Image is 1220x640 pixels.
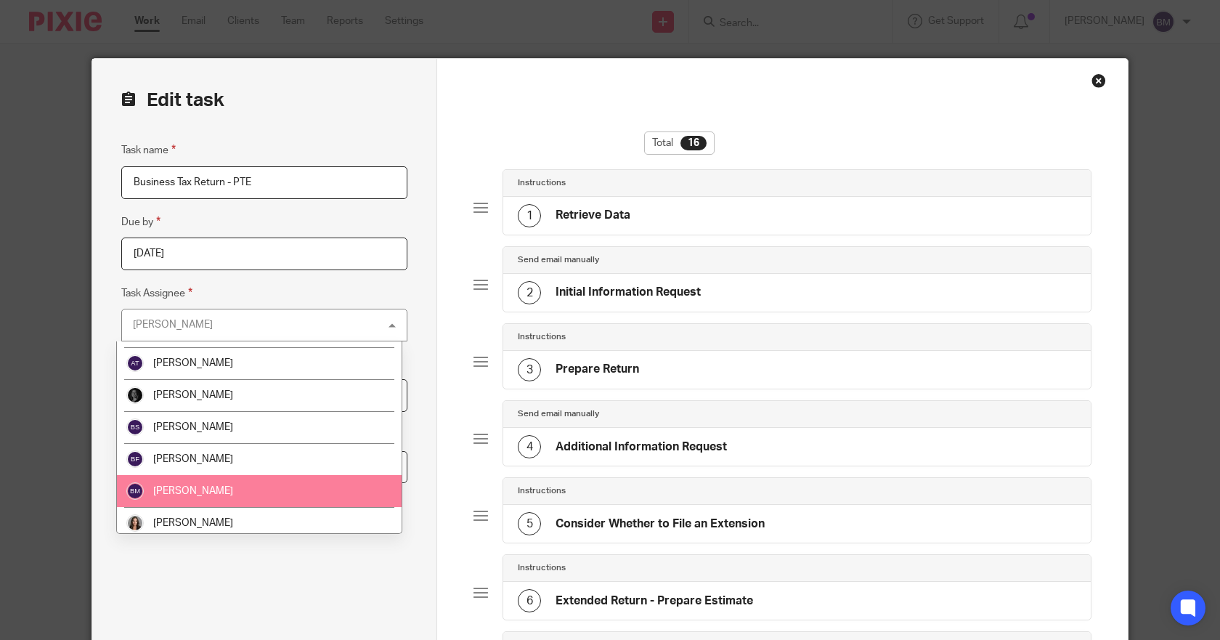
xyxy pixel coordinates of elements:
img: svg%3E [126,482,144,500]
h4: Consider Whether to File an Extension [556,517,765,532]
div: Close this dialog window [1091,73,1106,88]
div: 2 [518,281,541,304]
div: 4 [518,435,541,458]
h4: Instructions [518,177,566,189]
h4: Instructions [518,331,566,343]
span: [PERSON_NAME] [153,518,233,528]
img: svg%3E [126,450,144,468]
div: [PERSON_NAME] [133,320,213,330]
span: [PERSON_NAME] [153,454,233,464]
h4: Retrieve Data [556,208,630,223]
div: 3 [518,358,541,381]
img: svg%3E [126,418,144,436]
span: [PERSON_NAME] [153,390,233,400]
img: svg%3E [126,355,144,372]
label: Task Assignee [121,285,192,301]
input: Pick a date [121,238,407,270]
h4: Additional Information Request [556,440,727,455]
h4: Send email manually [518,254,599,266]
img: Angela%20-%20Square.jpg [126,386,144,404]
h4: Extended Return - Prepare Estimate [556,594,753,609]
span: [PERSON_NAME] [153,486,233,496]
span: [PERSON_NAME] [153,422,233,432]
img: headshot%20-%20work.jpg [126,514,144,532]
label: Task name [121,142,176,158]
span: [PERSON_NAME] [153,358,233,368]
div: Total [644,131,715,155]
div: 5 [518,512,541,535]
label: Due by [121,214,160,230]
h4: Send email manually [518,408,599,420]
h4: Instructions [518,562,566,574]
div: 6 [518,589,541,612]
div: 1 [518,204,541,227]
h2: Edit task [121,88,407,113]
div: 16 [680,136,707,150]
h4: Instructions [518,485,566,497]
h4: Initial Information Request [556,285,701,300]
h4: Prepare Return [556,362,639,377]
